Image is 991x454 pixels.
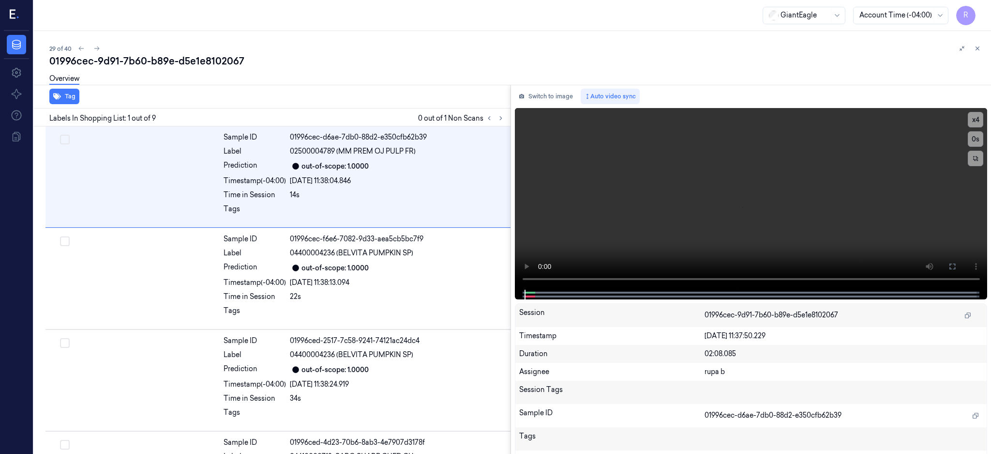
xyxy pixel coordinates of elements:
div: Label [224,146,286,157]
div: Prediction [224,160,286,172]
div: Tags [224,306,286,321]
span: 01996cec-9d91-7b60-b89e-d5e1e8102067 [705,310,838,320]
div: Timestamp (-04:00) [224,278,286,288]
div: Timestamp (-04:00) [224,379,286,390]
span: 01996cec-d6ae-7db0-88d2-e350cfb62b39 [705,410,841,421]
div: 01996cec-d6ae-7db0-88d2-e350cfb62b39 [290,132,505,142]
div: Tags [519,431,705,447]
button: Select row [60,236,70,246]
div: 01996cec-f6e6-7082-9d33-aea5cb5bc7f9 [290,234,505,244]
div: Sample ID [519,408,705,423]
a: Overview [49,74,79,85]
div: Label [224,350,286,360]
button: x4 [968,112,983,127]
div: out-of-scope: 1.0000 [301,263,369,273]
div: [DATE] 11:38:04.846 [290,176,505,186]
div: 14s [290,190,505,200]
div: 01996cec-9d91-7b60-b89e-d5e1e8102067 [49,54,983,68]
div: 34s [290,393,505,404]
div: 01996ced-4d23-70b6-8ab3-4e7907d3178f [290,438,505,448]
div: [DATE] 11:37:50.229 [705,331,983,341]
div: out-of-scope: 1.0000 [301,161,369,172]
div: Assignee [519,367,705,377]
span: 04400004236 (BELVITA PUMPKIN SP) [290,350,413,360]
button: Auto video sync [581,89,640,104]
div: Sample ID [224,132,286,142]
div: Tags [224,407,286,423]
div: [DATE] 11:38:13.094 [290,278,505,288]
div: out-of-scope: 1.0000 [301,365,369,375]
div: Tags [224,204,286,219]
div: [DATE] 11:38:24.919 [290,379,505,390]
div: Sample ID [224,234,286,244]
button: R [956,6,976,25]
div: 22s [290,292,505,302]
span: 29 of 40 [49,45,72,53]
span: Labels In Shopping List: 1 out of 9 [49,113,156,124]
button: Select row [60,135,70,144]
div: Sample ID [224,336,286,346]
span: 02500004789 (MM PREM OJ PULP FR) [290,146,416,157]
span: 0 out of 1 Non Scans [418,112,507,124]
div: Prediction [224,262,286,274]
div: Label [224,248,286,258]
div: Time in Session [224,292,286,302]
div: Duration [519,349,705,359]
span: 04400004236 (BELVITA PUMPKIN SP) [290,248,413,258]
div: Session Tags [519,385,705,400]
button: Select row [60,338,70,348]
div: Sample ID [224,438,286,448]
button: 0s [968,131,983,147]
div: rupa b [705,367,983,377]
div: 02:08.085 [705,349,983,359]
button: Tag [49,89,79,104]
button: Select row [60,440,70,450]
div: Session [519,308,705,323]
div: Prediction [224,364,286,376]
div: 01996ced-2517-7c58-9241-74121ac24dc4 [290,336,505,346]
div: Time in Session [224,190,286,200]
div: Timestamp [519,331,705,341]
div: Time in Session [224,393,286,404]
div: Timestamp (-04:00) [224,176,286,186]
button: Switch to image [515,89,577,104]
